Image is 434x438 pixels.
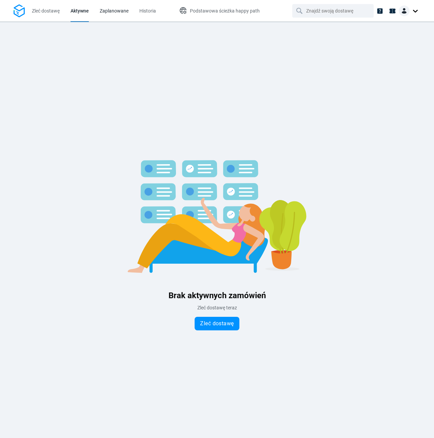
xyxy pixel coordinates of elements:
[32,8,60,14] span: Zleć dostawę
[100,8,129,14] span: Zaplanowane
[139,8,156,14] span: Historia
[71,8,89,14] span: Aktywne
[195,317,239,330] button: Zleć dostawę
[197,305,237,310] span: Zleć dostawę teraz
[306,4,361,17] input: Znajdź swoją dostawę
[190,8,260,14] span: Podstawowa ścieżka happy path
[200,321,234,326] span: Zleć dostawę
[399,5,410,16] img: Client
[14,4,25,18] img: Logo
[169,291,266,300] span: Brak aktywnych zamówień
[115,130,319,282] img: Blank slate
